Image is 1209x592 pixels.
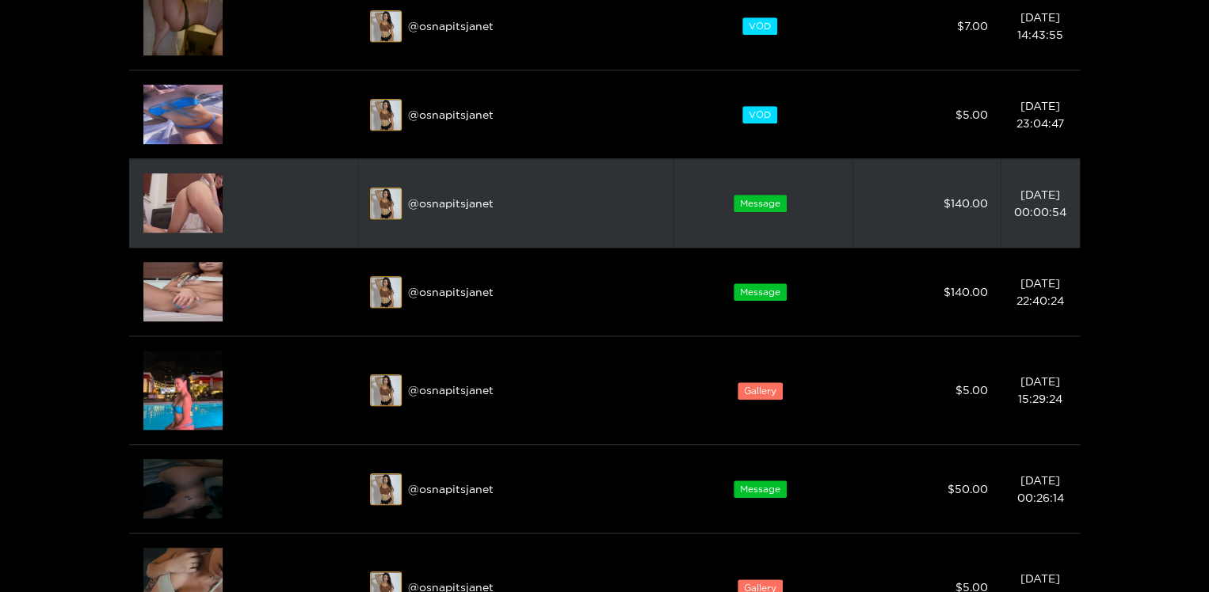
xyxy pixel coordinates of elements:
[370,473,660,505] div: @ osnapitsjanet
[143,459,223,518] img: ceSbG-0.825.png
[742,106,777,123] span: VOD
[143,262,223,321] img: HbUn9-30.9225.png
[948,483,988,495] span: $ 50.00
[1014,188,1066,218] span: [DATE] 00:00:54
[143,173,223,233] img: 5fXat-30.875.png
[370,374,660,406] div: @ osnapitsjanet
[371,474,402,506] img: sighw-untitled-project--21-.jpg
[371,100,402,131] img: sighw-untitled-project--21-.jpg
[371,11,402,43] img: sighw-untitled-project--21-.jpg
[738,382,783,400] span: Gallery
[371,375,402,407] img: sighw-untitled-project--21-.jpg
[944,197,988,209] span: $ 140.00
[143,85,223,144] img: 1ZaqL-0.8833332500000001.png
[1016,100,1064,129] span: [DATE] 23:04:47
[370,276,660,308] div: @ osnapitsjanet
[371,277,402,309] img: sighw-untitled-project--21-.jpg
[370,99,660,131] div: @ osnapitsjanet
[955,108,988,120] span: $ 5.00
[944,286,988,298] span: $ 140.00
[734,283,787,301] span: Message
[742,17,777,35] span: VOD
[1017,474,1064,503] span: [DATE] 00:26:14
[957,20,988,32] span: $ 7.00
[734,480,787,498] span: Message
[734,195,787,212] span: Message
[370,188,660,219] div: @ osnapitsjanet
[1018,375,1062,404] span: [DATE] 15:29:24
[371,188,402,220] img: sighw-untitled-project--21-.jpg
[370,10,660,42] div: @ osnapitsjanet
[1017,11,1063,40] span: [DATE] 14:43:55
[1016,277,1064,306] span: [DATE] 22:40:24
[955,384,988,396] span: $ 5.00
